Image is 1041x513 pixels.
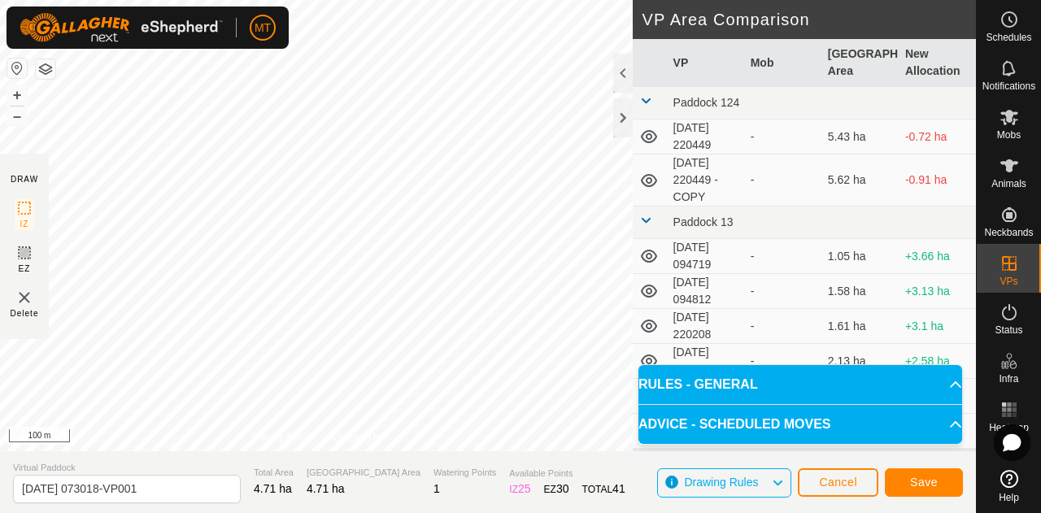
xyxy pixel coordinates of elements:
td: +3.1 ha [899,309,976,344]
div: - [751,172,815,189]
div: - [751,283,815,300]
img: VP [15,288,34,307]
div: - [751,248,815,265]
span: Drawing Rules [684,476,758,489]
div: DRAW [11,173,38,185]
button: Save [885,468,963,497]
td: +3.66 ha [899,239,976,274]
span: Mobs [997,130,1021,140]
td: [DATE] 220449 [667,120,744,154]
span: Cancel [819,476,857,489]
td: [DATE] 220449 - COPY [667,154,744,207]
button: – [7,107,27,126]
td: [DATE] 094812 [667,274,744,309]
div: EZ [544,480,569,498]
div: - [751,353,815,370]
td: -0.72 ha [899,120,976,154]
td: +3.13 ha [899,274,976,309]
span: IZ [20,218,29,230]
td: [DATE] 094719 [667,239,744,274]
span: Delete [11,307,39,320]
td: +2.58 ha [899,344,976,379]
span: Help [999,493,1019,502]
span: 25 [518,482,531,495]
img: Gallagher Logo [20,13,223,42]
td: -0.91 ha [899,154,976,207]
span: 1 [433,482,440,495]
button: Reset Map [7,59,27,78]
span: 30 [556,482,569,495]
span: Infra [999,374,1018,384]
a: Contact Us [332,430,380,445]
th: Mob [744,39,821,87]
span: Total Area [254,466,294,480]
p-accordion-header: ADVICE - SCHEDULED MOVES [638,405,962,444]
th: [GEOGRAPHIC_DATA] Area [821,39,899,87]
span: 4.71 ha [307,482,345,495]
div: - [751,128,815,146]
td: [DATE] 220208 [667,309,744,344]
button: Map Layers [36,59,55,79]
a: Privacy Policy [252,430,313,445]
span: Save [910,476,938,489]
span: VPs [1000,276,1017,286]
td: 5.43 ha [821,120,899,154]
span: ADVICE - SCHEDULED MOVES [638,415,830,434]
span: RULES - GENERAL [638,375,758,394]
span: Notifications [982,81,1035,91]
th: New Allocation [899,39,976,87]
span: Schedules [986,33,1031,42]
span: Virtual Paddock [13,461,241,475]
div: TOTAL [582,480,625,498]
span: [GEOGRAPHIC_DATA] Area [307,466,420,480]
span: EZ [19,263,31,275]
td: 1.05 ha [821,239,899,274]
td: 1.58 ha [821,274,899,309]
th: VP [667,39,744,87]
span: Available Points [509,467,625,480]
td: 2.13 ha [821,344,899,379]
h2: VP Area Comparison [642,10,976,29]
span: Neckbands [984,228,1033,237]
p-accordion-header: RULES - GENERAL [638,365,962,404]
a: Help [977,463,1041,509]
span: Paddock 13 [673,215,734,228]
button: Cancel [798,468,878,497]
td: [DATE] 220242 [667,344,744,379]
div: - [751,318,815,335]
span: MT [255,20,271,37]
span: Watering Points [433,466,496,480]
span: Heatmap [989,423,1029,433]
td: 1.61 ha [821,309,899,344]
button: + [7,85,27,105]
span: Paddock 124 [673,96,740,109]
span: 4.71 ha [254,482,292,495]
td: 5.62 ha [821,154,899,207]
span: 41 [612,482,625,495]
div: IZ [509,480,530,498]
span: Status [995,325,1022,335]
span: Animals [991,179,1026,189]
